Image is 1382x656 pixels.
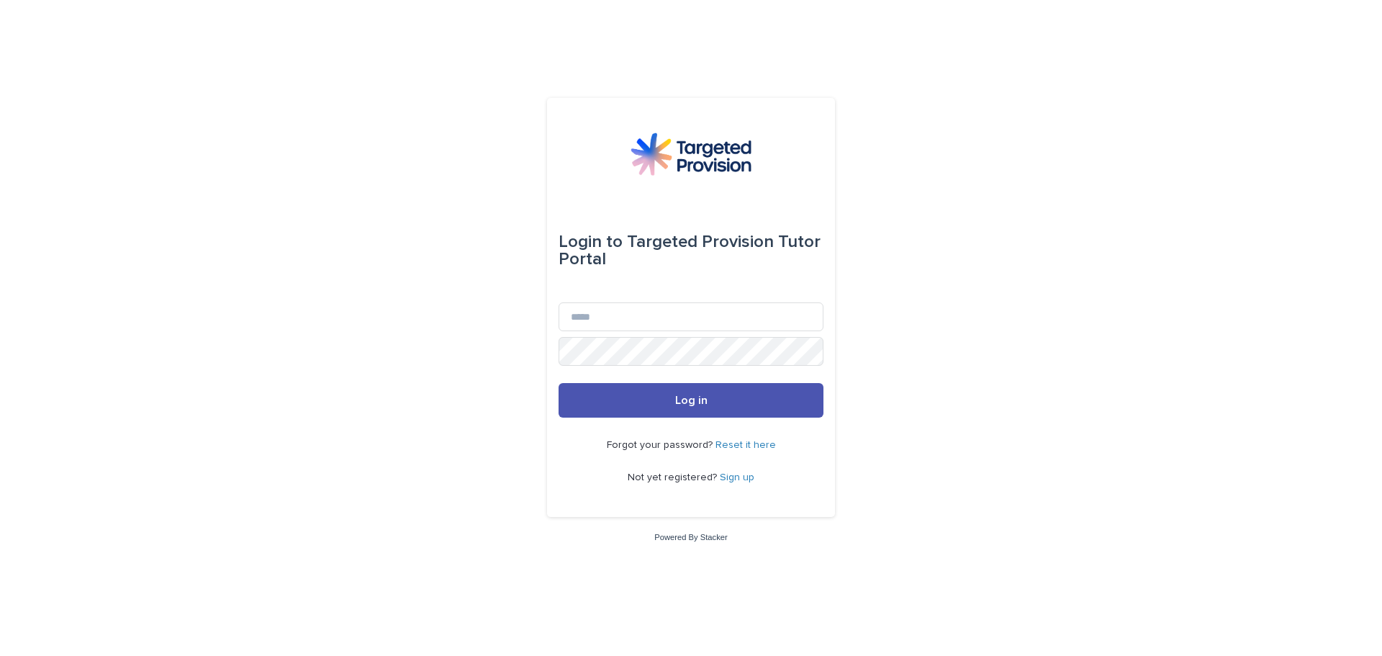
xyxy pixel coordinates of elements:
span: Login to [559,233,623,251]
a: Sign up [720,472,754,482]
button: Log in [559,383,823,418]
div: Targeted Provision Tutor Portal [559,222,823,279]
span: Forgot your password? [607,440,715,450]
span: Not yet registered? [628,472,720,482]
span: Log in [675,395,708,406]
a: Reset it here [715,440,776,450]
a: Powered By Stacker [654,533,727,542]
img: M5nRWzHhSzIhMunXDL62 [631,132,751,176]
